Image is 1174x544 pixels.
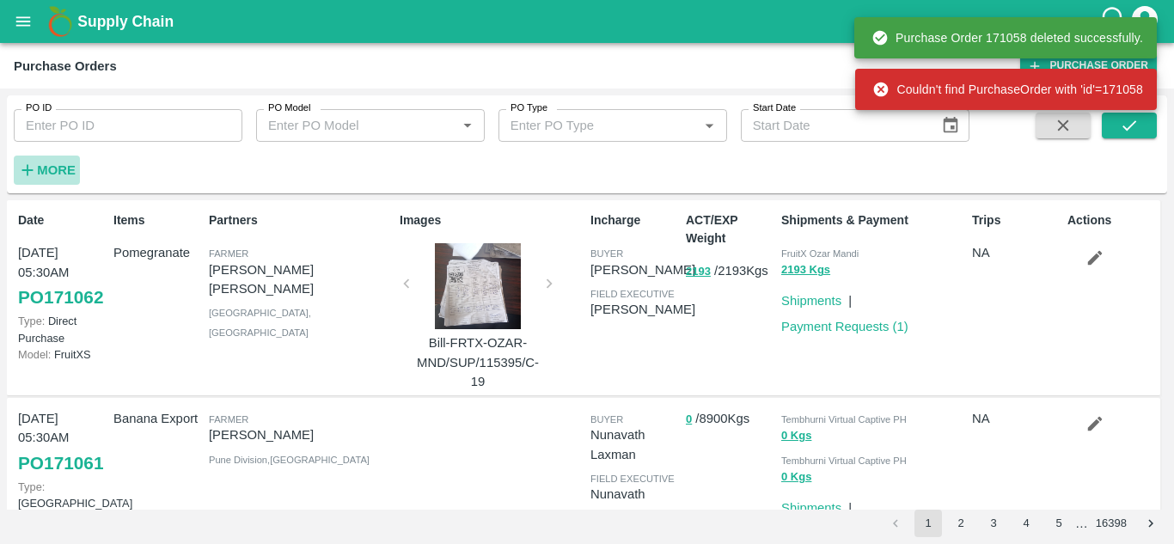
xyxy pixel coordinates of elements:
label: PO ID [26,101,52,115]
a: PO171062 [18,282,103,313]
button: open drawer [3,2,43,41]
input: Enter PO Type [504,114,694,137]
div: … [1075,514,1088,533]
p: [PERSON_NAME] [209,425,393,444]
a: Supply Chain [77,9,1099,34]
a: PO171061 [18,448,103,479]
span: buyer [590,414,623,425]
button: 0 [686,410,692,430]
span: Tembhurni Virtual Captive PH [781,455,907,466]
button: Open [456,114,479,137]
p: [PERSON_NAME] [590,260,695,279]
nav: pagination navigation [879,510,1167,537]
label: PO Type [511,101,547,115]
a: Shipments [781,501,841,515]
span: Model: [18,348,51,361]
div: account of current user [1129,3,1160,40]
span: Farmer [209,248,248,259]
span: Type: [18,315,45,327]
button: Go to page 5 [1045,510,1073,537]
span: buyer [590,248,623,259]
p: Items [113,211,202,229]
p: [PERSON_NAME] [PERSON_NAME] [209,260,393,299]
div: | [841,284,852,310]
button: Choose date [934,109,967,142]
button: More [14,156,80,185]
p: NA [972,409,1061,428]
p: NA [972,243,1061,262]
p: Direct Purchase [18,313,107,345]
p: Trips [972,211,1061,229]
button: Go to page 3 [980,510,1007,537]
button: page 1 [914,510,942,537]
button: Go to page 2 [947,510,975,537]
p: [GEOGRAPHIC_DATA] [18,479,107,511]
label: Start Date [753,101,796,115]
p: Partners [209,211,393,229]
button: 0 Kgs [781,426,811,446]
p: Bill-FRTX-OZAR-MND/SUP/115395/C-19 [413,333,542,391]
span: [GEOGRAPHIC_DATA] , [GEOGRAPHIC_DATA] [209,308,311,337]
button: 2193 [686,262,711,282]
span: FruitX Ozar Mandi [781,248,859,259]
p: Incharge [590,211,679,229]
span: field executive [590,289,675,299]
div: Couldn't find PurchaseOrder with 'id'=171058 [872,74,1143,105]
p: Nunavath Laxman [590,425,679,464]
p: Banana Export [113,409,202,428]
p: FruitXS [18,346,107,363]
p: Shipments & Payment [781,211,965,229]
button: 2193 Kgs [781,260,830,280]
p: Date [18,211,107,229]
p: Nunavath Laxman [590,485,679,523]
p: Actions [1067,211,1156,229]
img: logo [43,4,77,39]
div: Purchase Order 171058 deleted successfully. [871,22,1143,53]
p: / 2193 Kgs [686,261,774,281]
button: Open [698,114,720,137]
button: Go to page 4 [1012,510,1040,537]
p: [DATE] 05:30AM [18,409,107,448]
p: ACT/EXP Weight [686,211,774,248]
input: Enter PO Model [261,114,451,137]
a: Shipments [781,294,841,308]
span: Pune Division , [GEOGRAPHIC_DATA] [209,455,370,465]
p: [DATE] 05:30AM [18,243,107,282]
a: Payment Requests (1) [781,320,908,333]
span: Tembhurni Virtual Captive PH [781,414,907,425]
span: Type: [18,480,45,493]
input: Start Date [741,109,928,142]
p: / 8900 Kgs [686,409,774,429]
b: Supply Chain [77,13,174,30]
span: field executive [590,474,675,484]
button: Go to page 16398 [1091,510,1132,537]
div: | [841,492,852,517]
label: PO Model [268,101,311,115]
button: 0 Kgs [781,468,811,487]
p: Pomegranate [113,243,202,262]
div: Purchase Orders [14,55,117,77]
p: [PERSON_NAME] [590,300,695,319]
div: customer-support [1099,6,1129,37]
p: Images [400,211,584,229]
span: Farmer [209,414,248,425]
input: Enter PO ID [14,109,242,142]
strong: More [37,163,76,177]
button: Go to next page [1137,510,1165,537]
